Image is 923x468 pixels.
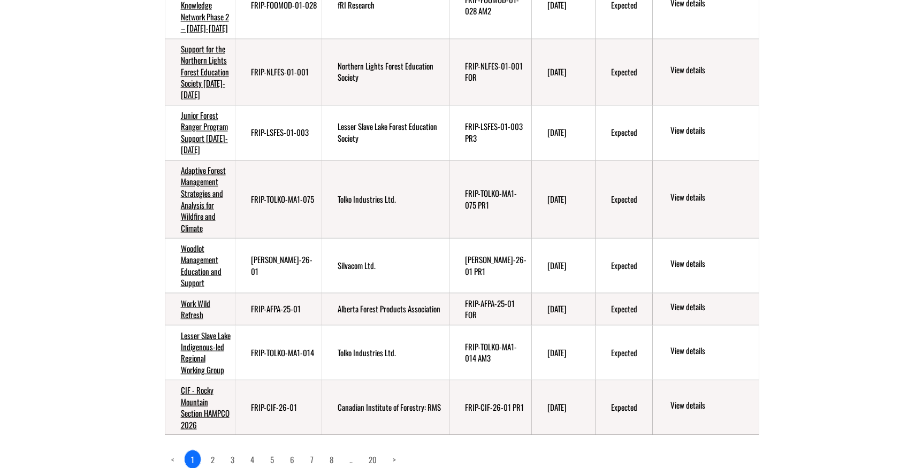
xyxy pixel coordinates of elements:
[235,39,322,105] td: FRIP-NLFES-01-001
[165,380,235,434] td: CIF - Rocky Mountain Section HAMPCO 2026
[165,160,235,238] td: Adaptive Forest Management Strategies and Analysis for Wildfire and Climate
[181,109,228,155] a: Junior Forest Ranger Program Support [DATE]-[DATE]
[235,238,322,293] td: FRIP-SILVA-26-01
[531,325,595,380] td: 9/18/2025
[652,325,758,380] td: action menu
[547,193,567,204] time: [DATE]
[264,450,280,468] a: page 5
[595,238,653,293] td: Expected
[652,293,758,325] td: action menu
[449,105,531,160] td: FRIP-LSFES-01-003 PR3
[224,450,241,468] a: page 3
[181,297,210,320] a: Work Wild Refresh
[547,302,567,314] time: [DATE]
[322,105,449,160] td: Lesser Slave Lake Forest Education Society
[652,380,758,434] td: action menu
[235,380,322,434] td: FRIP-CIF-26-01
[322,238,449,293] td: Silvacom Ltd.
[235,105,322,160] td: FRIP-LSFES-01-003
[547,126,567,138] time: [DATE]
[449,325,531,380] td: FRIP-TOLKO-MA1-014 AM3
[652,238,758,293] td: action menu
[547,346,567,358] time: [DATE]
[322,160,449,238] td: Tolko Industries Ltd.
[165,105,235,160] td: Junior Forest Ranger Program Support 2024-2029
[670,125,754,137] a: View details
[652,160,758,238] td: action menu
[652,39,758,105] td: action menu
[595,325,653,380] td: Expected
[449,380,531,434] td: FRIP-CIF-26-01 PR1
[531,39,595,105] td: 8/31/2025
[284,450,301,468] a: page 6
[531,160,595,238] td: 9/14/2025
[181,242,222,288] a: Woodlot Management Education and Support
[449,160,531,238] td: FRIP-TOLKO-MA1-075 PR1
[595,160,653,238] td: Expected
[322,39,449,105] td: Northern Lights Forest Education Society
[449,39,531,105] td: FRIP-NLFES-01-001 FOR
[181,43,229,101] a: Support for the Northern Lights Forest Education Society [DATE]-[DATE]
[322,293,449,325] td: Alberta Forest Products Association
[670,344,754,357] a: View details
[235,293,322,325] td: FRIP-AFPA-25-01
[165,238,235,293] td: Woodlot Management Education and Support
[165,39,235,105] td: Support for the Northern Lights Forest Education Society 2022-2025
[449,238,531,293] td: FRIP-SILVA-26-01 PR1
[386,450,402,468] a: Next page
[531,380,595,434] td: 9/29/2025
[531,293,595,325] td: 9/14/2025
[235,325,322,380] td: FRIP-TOLKO-MA1-014
[165,325,235,380] td: Lesser Slave Lake Indigenous-led Regional Working Group
[449,293,531,325] td: FRIP-AFPA-25-01 FOR
[181,383,230,429] a: CIF - Rocky Mountain Section HAMPCO 2026
[244,450,261,468] a: page 4
[595,105,653,160] td: Expected
[670,64,754,77] a: View details
[595,380,653,434] td: Expected
[595,293,653,325] td: Expected
[547,66,567,78] time: [DATE]
[670,399,754,412] a: View details
[670,301,754,313] a: View details
[323,450,340,468] a: page 8
[304,450,320,468] a: page 7
[235,160,322,238] td: FRIP-TOLKO-MA1-075
[547,401,567,412] time: [DATE]
[165,293,235,325] td: Work Wild Refresh
[531,105,595,160] td: 9/14/2025
[343,450,359,468] a: Load more pages
[595,39,653,105] td: Expected
[322,325,449,380] td: Tolko Industries Ltd.
[652,105,758,160] td: action menu
[547,259,567,271] time: [DATE]
[204,450,221,468] a: page 2
[670,191,754,204] a: View details
[531,238,595,293] td: 9/14/2025
[322,380,449,434] td: Canadian Institute of Forestry: RMS
[165,450,181,468] a: Previous page
[181,329,231,375] a: Lesser Slave Lake Indigenous-led Regional Working Group
[181,164,226,233] a: Adaptive Forest Management Strategies and Analysis for Wildfire and Climate
[670,257,754,270] a: View details
[362,450,383,468] a: page 20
